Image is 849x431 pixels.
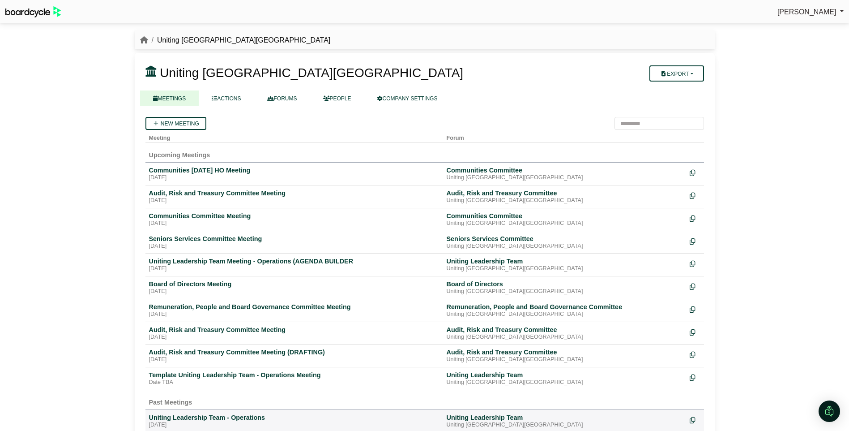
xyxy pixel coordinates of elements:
[447,197,683,204] div: Uniting [GEOGRAPHIC_DATA][GEOGRAPHIC_DATA]
[199,91,254,106] a: ACTIONS
[140,34,331,46] nav: breadcrumb
[447,414,683,429] a: Uniting Leadership Team Uniting [GEOGRAPHIC_DATA][GEOGRAPHIC_DATA]
[690,303,700,315] div: Make a copy
[447,257,683,272] a: Uniting Leadership Team Uniting [GEOGRAPHIC_DATA][GEOGRAPHIC_DATA]
[149,379,439,386] div: Date TBA
[819,401,840,422] div: Open Intercom Messenger
[690,166,700,178] div: Make a copy
[690,414,700,426] div: Make a copy
[777,6,844,18] a: [PERSON_NAME]
[149,189,439,204] a: Audit, Risk and Treasury Committee Meeting [DATE]
[149,189,439,197] div: Audit, Risk and Treasury Committee Meeting
[149,399,192,406] span: Past Meetings
[690,371,700,383] div: Make a copy
[149,280,439,288] div: Board of Directors Meeting
[447,212,683,227] a: Communities Committee Uniting [GEOGRAPHIC_DATA][GEOGRAPHIC_DATA]
[149,212,439,220] div: Communities Committee Meeting
[149,174,439,181] div: [DATE]
[149,422,439,429] div: [DATE]
[149,243,439,250] div: [DATE]
[447,334,683,341] div: Uniting [GEOGRAPHIC_DATA][GEOGRAPHIC_DATA]
[140,91,199,106] a: MEETINGS
[149,280,439,295] a: Board of Directors Meeting [DATE]
[160,66,463,80] span: Uniting [GEOGRAPHIC_DATA][GEOGRAPHIC_DATA]
[447,280,683,288] div: Board of Directors
[149,356,439,363] div: [DATE]
[447,356,683,363] div: Uniting [GEOGRAPHIC_DATA][GEOGRAPHIC_DATA]
[690,212,700,224] div: Make a copy
[149,371,439,386] a: Template Uniting Leadership Team - Operations Meeting Date TBA
[690,257,700,269] div: Make a copy
[149,257,439,272] a: Uniting Leadership Team Meeting - Operations (AGENDA BUILDER [DATE]
[447,189,683,197] div: Audit, Risk and Treasury Committee
[447,303,683,311] div: Remuneration, People and Board Governance Committee
[149,303,439,318] a: Remuneration, People and Board Governance Committee Meeting [DATE]
[447,235,683,250] a: Seniors Services Committee Uniting [GEOGRAPHIC_DATA][GEOGRAPHIC_DATA]
[447,348,683,363] a: Audit, Risk and Treasury Committee Uniting [GEOGRAPHIC_DATA][GEOGRAPHIC_DATA]
[149,326,439,334] div: Audit, Risk and Treasury Committee Meeting
[690,235,700,247] div: Make a copy
[254,91,310,106] a: FORUMS
[447,422,683,429] div: Uniting [GEOGRAPHIC_DATA][GEOGRAPHIC_DATA]
[447,166,683,174] div: Communities Committee
[690,189,700,201] div: Make a copy
[149,235,439,250] a: Seniors Services Committee Meeting [DATE]
[149,371,439,379] div: Template Uniting Leadership Team - Operations Meeting
[5,6,61,17] img: BoardcycleBlackGreen-aaafeed430059cb809a45853b8cf6d952af9d84e6e89e1f1685b34bfd5cb7d64.svg
[364,91,451,106] a: COMPANY SETTINGS
[447,212,683,220] div: Communities Committee
[447,348,683,356] div: Audit, Risk and Treasury Committee
[690,326,700,338] div: Make a copy
[149,197,439,204] div: [DATE]
[145,117,206,130] a: New meeting
[149,348,439,356] div: Audit, Risk and Treasury Committee Meeting (DRAFTING)
[447,371,683,379] div: Uniting Leadership Team
[443,130,686,143] th: Forum
[447,326,683,334] div: Audit, Risk and Treasury Committee
[447,235,683,243] div: Seniors Services Committee
[149,166,439,181] a: Communities [DATE] HO Meeting [DATE]
[145,130,443,143] th: Meeting
[149,212,439,227] a: Communities Committee Meeting [DATE]
[149,414,439,422] div: Uniting Leadership Team - Operations
[149,311,439,318] div: [DATE]
[447,243,683,250] div: Uniting [GEOGRAPHIC_DATA][GEOGRAPHIC_DATA]
[447,288,683,295] div: Uniting [GEOGRAPHIC_DATA][GEOGRAPHIC_DATA]
[447,257,683,265] div: Uniting Leadership Team
[447,379,683,386] div: Uniting [GEOGRAPHIC_DATA][GEOGRAPHIC_DATA]
[447,280,683,295] a: Board of Directors Uniting [GEOGRAPHIC_DATA][GEOGRAPHIC_DATA]
[149,166,439,174] div: Communities [DATE] HO Meeting
[149,235,439,243] div: Seniors Services Committee Meeting
[447,326,683,341] a: Audit, Risk and Treasury Committee Uniting [GEOGRAPHIC_DATA][GEOGRAPHIC_DATA]
[447,311,683,318] div: Uniting [GEOGRAPHIC_DATA][GEOGRAPHIC_DATA]
[777,8,836,16] span: [PERSON_NAME]
[447,265,683,272] div: Uniting [GEOGRAPHIC_DATA][GEOGRAPHIC_DATA]
[447,414,683,422] div: Uniting Leadership Team
[149,257,439,265] div: Uniting Leadership Team Meeting - Operations (AGENDA BUILDER
[149,303,439,311] div: Remuneration, People and Board Governance Committee Meeting
[649,65,704,82] button: Export
[149,414,439,429] a: Uniting Leadership Team - Operations [DATE]
[149,326,439,341] a: Audit, Risk and Treasury Committee Meeting [DATE]
[149,288,439,295] div: [DATE]
[447,220,683,227] div: Uniting [GEOGRAPHIC_DATA][GEOGRAPHIC_DATA]
[447,371,683,386] a: Uniting Leadership Team Uniting [GEOGRAPHIC_DATA][GEOGRAPHIC_DATA]
[149,265,439,272] div: [DATE]
[148,34,331,46] li: Uniting [GEOGRAPHIC_DATA][GEOGRAPHIC_DATA]
[310,91,364,106] a: PEOPLE
[149,220,439,227] div: [DATE]
[690,280,700,292] div: Make a copy
[447,166,683,181] a: Communities Committee Uniting [GEOGRAPHIC_DATA][GEOGRAPHIC_DATA]
[447,174,683,181] div: Uniting [GEOGRAPHIC_DATA][GEOGRAPHIC_DATA]
[149,348,439,363] a: Audit, Risk and Treasury Committee Meeting (DRAFTING) [DATE]
[447,303,683,318] a: Remuneration, People and Board Governance Committee Uniting [GEOGRAPHIC_DATA][GEOGRAPHIC_DATA]
[447,189,683,204] a: Audit, Risk and Treasury Committee Uniting [GEOGRAPHIC_DATA][GEOGRAPHIC_DATA]
[690,348,700,360] div: Make a copy
[149,334,439,341] div: [DATE]
[149,151,210,159] span: Upcoming Meetings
